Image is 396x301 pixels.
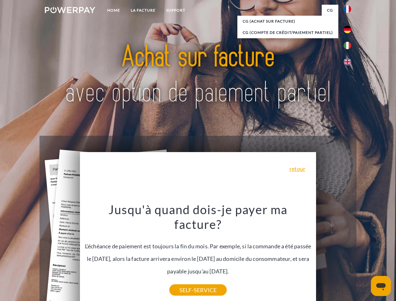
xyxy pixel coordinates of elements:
[322,5,338,16] a: CG
[344,5,351,13] img: fr
[344,26,351,33] img: de
[125,5,161,16] a: LA FACTURE
[289,166,305,172] a: retour
[102,5,125,16] a: Home
[237,16,338,27] a: CG (achat sur facture)
[237,27,338,38] a: CG (Compte de crédit/paiement partiel)
[344,58,351,66] img: en
[161,5,191,16] a: Support
[45,7,95,13] img: logo-powerpay-white.svg
[344,42,351,49] img: it
[84,202,313,232] h3: Jusqu'à quand dois-je payer ma facture?
[60,30,336,120] img: title-powerpay_fr.svg
[169,284,227,296] a: SELF-SERVICE
[371,276,391,296] iframe: Bouton de lancement de la fenêtre de messagerie
[84,202,313,290] div: L'échéance de paiement est toujours la fin du mois. Par exemple, si la commande a été passée le [...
